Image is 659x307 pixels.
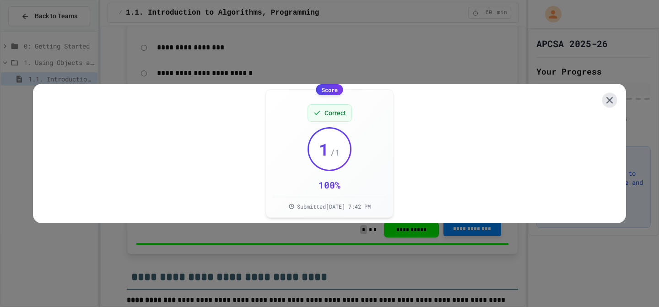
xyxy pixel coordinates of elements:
span: Correct [324,108,346,118]
span: 1 [319,140,329,158]
div: 100 % [319,178,340,191]
span: Submitted [DATE] 7:42 PM [297,203,371,210]
span: / 1 [330,146,340,159]
div: Score [316,84,343,95]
